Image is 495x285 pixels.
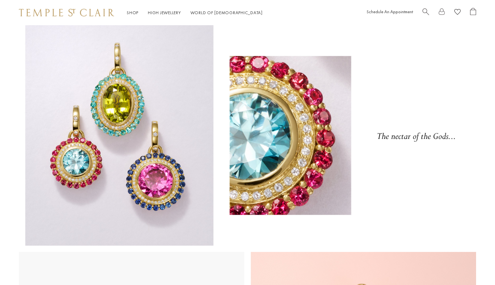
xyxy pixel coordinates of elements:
[190,10,263,15] a: World of [DEMOGRAPHIC_DATA]World of [DEMOGRAPHIC_DATA]
[470,8,476,18] a: Open Shopping Bag
[127,9,263,17] nav: Main navigation
[454,8,461,18] a: View Wishlist
[19,9,114,16] img: Temple St. Clair
[463,255,489,279] iframe: Gorgias live chat messenger
[127,10,138,15] a: ShopShop
[148,10,181,15] a: High JewelleryHigh Jewellery
[367,9,413,14] a: Schedule An Appointment
[422,8,429,18] a: Search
